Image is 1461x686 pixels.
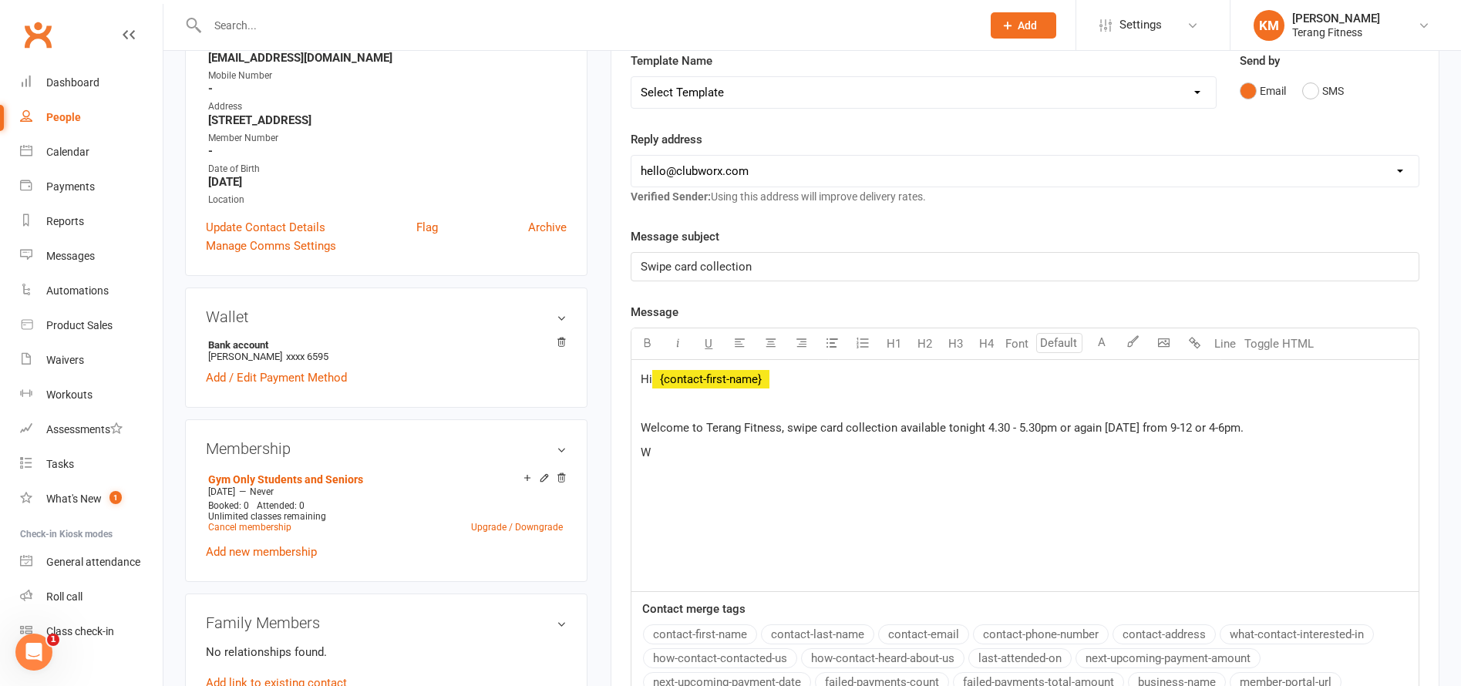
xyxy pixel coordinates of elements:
[46,284,109,297] div: Automations
[203,15,971,36] input: Search...
[1018,19,1037,32] span: Add
[971,328,1001,359] button: H4
[257,500,305,511] span: Attended: 0
[46,590,82,603] div: Roll call
[1254,10,1284,41] div: KM
[208,486,235,497] span: [DATE]
[46,146,89,158] div: Calendar
[693,328,724,359] button: U
[46,388,93,401] div: Workouts
[46,215,84,227] div: Reports
[208,144,567,158] strong: -
[286,351,328,362] span: xxxx 6595
[20,343,163,378] a: Waivers
[528,218,567,237] a: Archive
[20,614,163,649] a: Class kiosk mode
[20,100,163,135] a: People
[643,648,797,668] button: how-contact-contacted-us
[20,378,163,412] a: Workouts
[20,274,163,308] a: Automations
[208,193,567,207] div: Location
[206,368,347,387] a: Add / Edit Payment Method
[250,486,274,497] span: Never
[631,190,926,203] span: Using this address will improve delivery rates.
[631,130,702,149] label: Reply address
[46,458,74,470] div: Tasks
[208,522,291,533] a: Cancel membership
[208,162,567,177] div: Date of Birth
[208,82,567,96] strong: -
[801,648,964,668] button: how-contact-heard-about-us
[206,440,567,457] h3: Membership
[19,15,57,54] a: Clubworx
[20,308,163,343] a: Product Sales
[20,580,163,614] a: Roll call
[641,421,1244,435] span: Welcome to Terang Fitness, swipe card collection available tonight 4.30 - 5.30pm or again [DATE] ...
[206,337,567,365] li: [PERSON_NAME]
[206,237,336,255] a: Manage Comms Settings
[206,614,567,631] h3: Family Members
[705,337,712,351] span: U
[46,354,84,366] div: Waivers
[20,135,163,170] a: Calendar
[208,175,567,189] strong: [DATE]
[1036,333,1082,353] input: Default
[991,12,1056,39] button: Add
[20,545,163,580] a: General attendance kiosk mode
[641,446,651,459] span: W
[46,180,95,193] div: Payments
[1113,624,1216,644] button: contact-address
[1076,648,1261,668] button: next-upcoming-payment-amount
[206,308,567,325] h3: Wallet
[208,500,249,511] span: Booked: 0
[46,111,81,123] div: People
[208,99,567,114] div: Address
[46,250,95,262] div: Messages
[471,522,563,533] a: Upgrade / Downgrade
[1119,8,1162,42] span: Settings
[20,239,163,274] a: Messages
[47,634,59,646] span: 1
[20,66,163,100] a: Dashboard
[1086,328,1117,359] button: A
[46,493,102,505] div: What's New
[208,511,326,522] span: Unlimited classes remaining
[1240,76,1286,106] button: Email
[631,227,719,246] label: Message subject
[20,447,163,482] a: Tasks
[973,624,1109,644] button: contact-phone-number
[46,423,123,435] div: Assessments
[878,328,909,359] button: H1
[15,634,52,671] iframe: Intercom live chat
[1302,76,1344,106] button: SMS
[1001,328,1032,359] button: Font
[1241,328,1318,359] button: Toggle HTML
[641,260,752,274] span: Swipe card collection
[641,372,652,386] span: Hi
[878,624,969,644] button: contact-email
[204,486,567,498] div: —
[46,625,114,637] div: Class check-in
[20,204,163,239] a: Reports
[109,491,122,504] span: 1
[909,328,940,359] button: H2
[46,556,140,568] div: General attendance
[208,131,567,146] div: Member Number
[208,51,567,65] strong: [EMAIL_ADDRESS][DOMAIN_NAME]
[416,218,438,237] a: Flag
[208,113,567,127] strong: [STREET_ADDRESS]
[1220,624,1374,644] button: what-contact-interested-in
[20,412,163,447] a: Assessments
[1292,12,1380,25] div: [PERSON_NAME]
[208,473,363,486] a: Gym Only Students and Seniors
[206,643,567,661] p: No relationships found.
[46,319,113,331] div: Product Sales
[208,339,559,351] strong: Bank account
[206,545,317,559] a: Add new membership
[631,190,711,203] strong: Verified Sender:
[631,52,712,70] label: Template Name
[940,328,971,359] button: H3
[1210,328,1241,359] button: Line
[968,648,1072,668] button: last-attended-on
[20,170,163,204] a: Payments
